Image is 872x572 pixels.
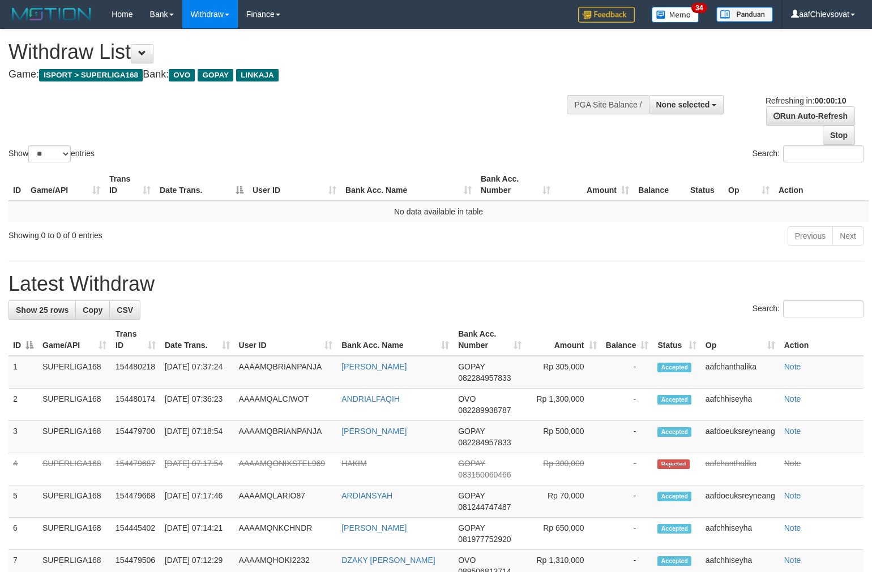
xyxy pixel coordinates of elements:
[458,406,511,415] span: Copy 082289938787 to clipboard
[8,201,869,222] td: No data available in table
[766,106,855,126] a: Run Auto-Refresh
[8,6,95,23] img: MOTION_logo.png
[111,389,160,421] td: 154480174
[198,69,233,81] span: GOPAY
[38,421,111,453] td: SUPERLIGA168
[234,324,337,356] th: User ID: activate to sort column ascending
[454,324,525,356] th: Bank Acc. Number: activate to sort column ascending
[38,389,111,421] td: SUPERLIGA168
[8,225,355,241] div: Showing 0 to 0 of 0 entries
[766,96,846,105] span: Refreshing in:
[458,523,485,532] span: GOPAY
[458,535,511,544] span: Copy 081977752920 to clipboard
[38,453,111,485] td: SUPERLIGA168
[341,459,366,468] a: HAKIM
[38,518,111,550] td: SUPERLIGA168
[753,300,864,317] label: Search:
[458,459,485,468] span: GOPAY
[601,356,653,389] td: -
[111,356,160,389] td: 154480218
[753,145,864,162] label: Search:
[458,491,485,500] span: GOPAY
[649,95,724,114] button: None selected
[160,453,234,485] td: [DATE] 07:17:54
[234,485,337,518] td: AAAAMQLARIO87
[701,453,780,485] td: aafchanthalika
[784,394,801,403] a: Note
[526,389,601,421] td: Rp 1,300,000
[783,300,864,317] input: Search:
[8,518,38,550] td: 6
[8,485,38,518] td: 5
[8,41,570,63] h1: Withdraw List
[686,169,724,201] th: Status
[111,485,160,518] td: 154479668
[234,518,337,550] td: AAAAMQNKCHNDR
[160,518,234,550] td: [DATE] 07:14:21
[234,421,337,453] td: AAAAMQBRIANPANJA
[476,169,555,201] th: Bank Acc. Number: activate to sort column ascending
[111,324,160,356] th: Trans ID: activate to sort column ascending
[458,438,511,447] span: Copy 082284957833 to clipboard
[458,502,511,511] span: Copy 081244747487 to clipboard
[701,421,780,453] td: aafdoeuksreyneang
[526,453,601,485] td: Rp 300,000
[38,324,111,356] th: Game/API: activate to sort column ascending
[337,324,454,356] th: Bank Acc. Name: activate to sort column ascending
[567,95,648,114] div: PGA Site Balance /
[111,453,160,485] td: 154479687
[109,300,140,320] a: CSV
[601,324,653,356] th: Balance: activate to sort column ascending
[38,485,111,518] td: SUPERLIGA168
[341,523,407,532] a: [PERSON_NAME]
[8,69,570,80] h4: Game: Bank:
[832,226,864,246] a: Next
[234,389,337,421] td: AAAAMQALCIWOT
[8,453,38,485] td: 4
[458,362,485,371] span: GOPAY
[458,556,476,565] span: OVO
[634,169,686,201] th: Balance
[716,7,773,22] img: panduan.png
[784,427,801,436] a: Note
[657,492,691,501] span: Accepted
[8,324,38,356] th: ID: activate to sort column descending
[784,459,801,468] a: Note
[701,356,780,389] td: aafchanthalika
[657,395,691,405] span: Accepted
[784,362,801,371] a: Note
[341,394,400,403] a: ANDRIALFAQIH
[248,169,341,201] th: User ID: activate to sort column ascending
[28,145,71,162] select: Showentries
[526,421,601,453] td: Rp 500,000
[117,306,133,315] span: CSV
[160,485,234,518] td: [DATE] 07:17:46
[601,421,653,453] td: -
[526,324,601,356] th: Amount: activate to sort column ascending
[701,485,780,518] td: aafdoeuksreyneang
[526,356,601,389] td: Rp 305,000
[169,69,195,81] span: OVO
[823,126,855,145] a: Stop
[783,145,864,162] input: Search:
[701,324,780,356] th: Op: activate to sort column ascending
[784,491,801,500] a: Note
[657,363,691,372] span: Accepted
[526,485,601,518] td: Rp 70,000
[458,373,511,382] span: Copy 082284957833 to clipboard
[160,356,234,389] td: [DATE] 07:37:24
[8,389,38,421] td: 2
[8,421,38,453] td: 3
[8,145,95,162] label: Show entries
[8,356,38,389] td: 1
[39,69,143,81] span: ISPORT > SUPERLIGA168
[38,356,111,389] td: SUPERLIGA168
[784,523,801,532] a: Note
[155,169,248,201] th: Date Trans.: activate to sort column descending
[234,453,337,485] td: AAAAMQONIXSTEL969
[788,226,833,246] a: Previous
[691,3,707,13] span: 34
[578,7,635,23] img: Feedback.jpg
[160,324,234,356] th: Date Trans.: activate to sort column ascending
[784,556,801,565] a: Note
